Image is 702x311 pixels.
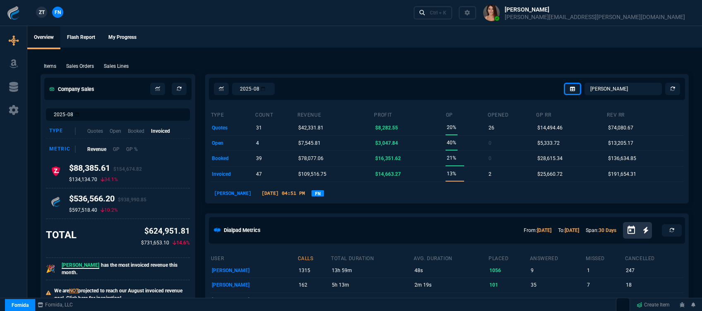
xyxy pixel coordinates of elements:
p: 40% [447,137,456,148]
td: invoiced [211,166,255,182]
p: $597,518.40 [69,207,97,213]
a: msbcCompanyName [35,301,75,309]
p: 14m 54s [414,294,487,306]
p: 101 [489,279,528,291]
p: 162 [299,279,329,291]
th: count [255,108,297,120]
p: Booked [128,127,144,135]
p: 247 [626,265,682,276]
p: 22 [489,294,528,306]
span: [PERSON_NAME] [62,262,99,269]
p: 117 [299,294,329,306]
span: ZT [39,9,45,16]
h4: $536,566.20 [69,194,146,207]
p: $134,134.70 [69,176,97,183]
p: 4 [256,137,259,149]
th: cancelled [625,252,683,263]
div: Metric [49,146,76,153]
td: booked [211,151,255,166]
p: 21% [447,152,456,164]
p: $7,545.81 [298,137,321,149]
p: 47 [256,168,262,180]
h5: Dialpad Metrics [224,226,261,234]
div: Type [49,127,76,135]
p: 20% [447,122,456,133]
h4: $88,385.61 [69,163,142,176]
p: 2 [489,168,491,180]
a: Create Item [633,299,673,311]
p: Sales Orders [66,62,94,70]
a: 30 Days [599,227,616,233]
p: 31 [256,122,262,134]
p: 5h 13m [332,279,412,291]
p: Invoiced [151,127,170,135]
p: [PERSON_NAME] [212,279,296,291]
p: Items [44,62,56,70]
th: Rev RR [606,108,683,120]
p: $16,351.62 [375,153,401,164]
h3: TOTAL [46,229,77,241]
p: $624,951.81 [141,225,190,237]
p: 7 [587,279,623,291]
p: 50 [587,294,623,306]
p: $28,615.34 [537,153,563,164]
th: calls [297,252,331,263]
p: [PERSON_NAME] [211,189,255,197]
p: 39 [256,153,262,164]
th: Profit [374,108,445,120]
p: 0 [626,294,682,306]
p: $74,080.67 [608,122,633,134]
p: $8,282.55 [375,122,398,134]
p: $109,516.75 [298,168,326,180]
p: has the most invoiced revenue this month. [62,261,190,276]
th: revenue [297,108,374,120]
p: 9 [531,265,585,276]
a: Overview [27,26,60,49]
a: [DATE] [565,227,579,233]
p: 26 [489,122,494,134]
th: opened [487,108,536,120]
p: $5,333.72 [537,137,560,149]
p: 34.1% [101,176,118,183]
th: avg. duration [413,252,488,263]
a: [DATE] [537,227,551,233]
p: 35 [531,279,585,291]
p: 1315 [299,265,329,276]
p: $78,077.06 [298,153,323,164]
th: type [211,108,255,120]
td: open [211,135,255,151]
p: We are projected to reach our August invoiced revenue goal. Click here for inspiration! [54,287,190,302]
th: user [211,252,297,263]
p: $136,634.85 [608,153,636,164]
p: 1 [587,265,623,276]
th: GP [446,108,487,120]
a: My Progress [102,26,143,49]
span: $938,990.85 [118,197,146,203]
p: $14,663.27 [375,168,401,180]
p: GP % [126,146,138,153]
p: [PERSON_NAME] [212,294,296,306]
p: [DATE] 04:51 PM [258,189,308,197]
p: Quotes [87,127,103,135]
p: 0 [489,153,491,164]
p: 18 [626,279,682,291]
p: 🎉 [46,263,55,275]
p: 13% [447,168,456,179]
th: GP RR [536,108,606,120]
p: $42,331.81 [298,122,323,134]
p: 13h 59m [332,265,412,276]
p: Revenue [87,146,106,153]
p: GP [113,146,120,153]
p: 45 [531,294,585,306]
p: $731,653.10 [141,239,169,246]
p: Span: [586,227,616,234]
p: 0 [489,137,491,149]
p: Sales Lines [104,62,129,70]
th: answered [529,252,586,263]
h5: Company Sales [49,85,94,93]
span: FN [55,9,61,16]
p: 1056 [489,265,528,276]
p: To: [558,227,579,234]
div: Ctrl + K [430,10,446,16]
p: $3,047.84 [375,137,398,149]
